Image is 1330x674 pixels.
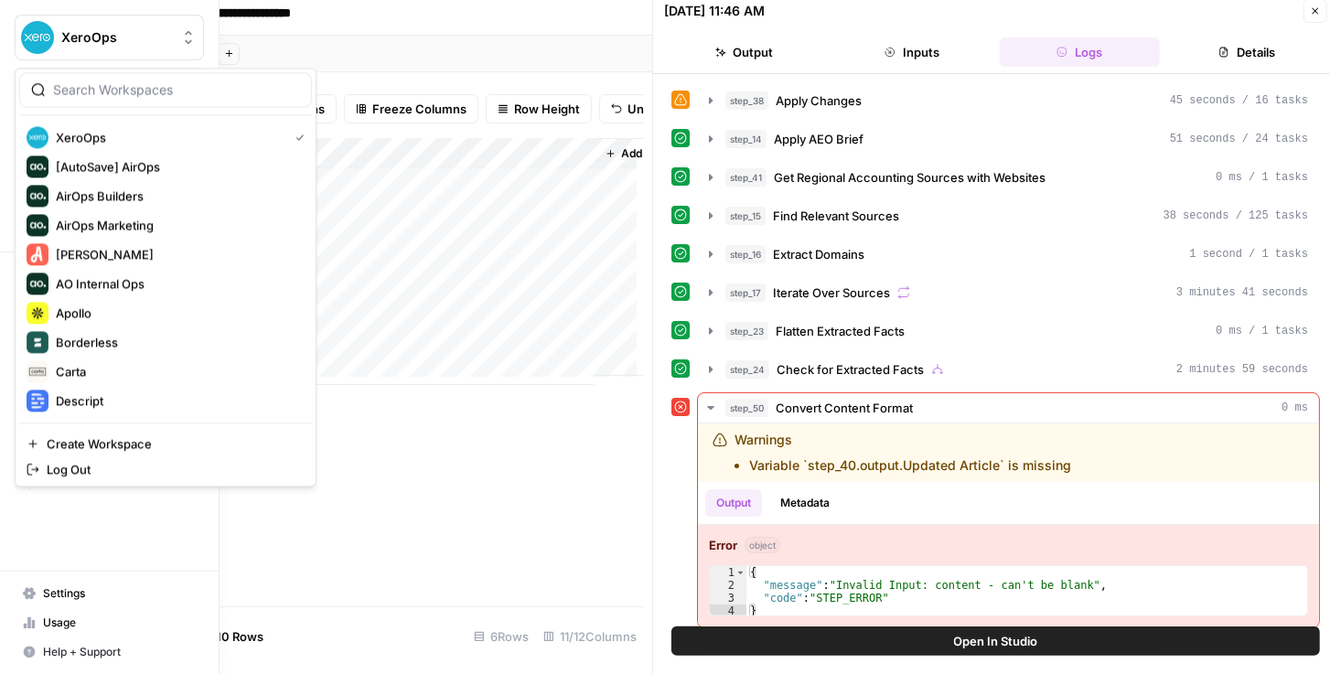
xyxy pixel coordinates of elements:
button: Output [664,37,824,67]
div: 3 [710,592,746,604]
button: 38 seconds / 125 tasks [698,201,1319,230]
a: Log Out [19,456,312,482]
img: Angi Logo [27,243,48,265]
button: Output [705,489,762,517]
span: 51 seconds / 24 tasks [1170,131,1308,147]
button: Add Column [598,142,693,166]
span: Row Height [514,100,580,118]
img: AirOps Builders Logo [27,185,48,207]
span: Find Relevant Sources [773,207,899,225]
img: AO Internal Ops Logo [27,273,48,294]
span: Help + Support [43,644,196,660]
li: Variable `step_40.output.Updated Article` is missing [749,456,1071,475]
button: 2 minutes 59 seconds [698,355,1319,384]
span: Freeze Columns [372,100,467,118]
button: 0 ms / 1 tasks [698,163,1319,192]
span: Toggle code folding, rows 1 through 4 [735,566,745,579]
button: Freeze Columns [344,94,478,123]
div: Warnings [735,431,1071,475]
span: XeroOps [56,128,281,146]
span: Iterate Over Sources [773,284,890,302]
button: Workspace: XeroOps [15,15,204,60]
span: step_38 [725,91,768,110]
span: Add Column [622,145,686,162]
button: 45 seconds / 16 tasks [698,86,1319,115]
span: AirOps Builders [56,187,297,205]
button: Logs [1000,37,1160,67]
span: Undo [627,100,659,118]
span: step_41 [725,168,767,187]
div: 1 [710,566,746,579]
span: Settings [43,585,196,602]
span: 0 ms / 1 tasks [1216,323,1308,339]
span: [AutoSave] AirOps [56,157,297,176]
span: 0 ms / 1 tasks [1216,169,1308,186]
div: 6 Rows [467,622,536,651]
span: Borderless [56,333,297,351]
span: step_23 [725,322,768,340]
span: Flatten Extracted Facts [776,322,905,340]
span: Usage [43,615,196,631]
a: Usage [15,608,204,637]
button: 51 seconds / 24 tasks [698,124,1319,154]
span: 45 seconds / 16 tasks [1170,92,1308,109]
button: Help + Support [15,637,204,667]
div: 4 [710,604,746,617]
div: 2 [710,579,746,592]
img: [AutoSave] AirOps Logo [27,155,48,177]
span: Carta [56,362,297,380]
span: Descript [56,391,297,410]
input: Search Workspaces [53,80,300,99]
span: AirOps Marketing [56,216,297,234]
button: Open In Studio [671,626,1320,656]
strong: Error [709,536,737,554]
span: XeroOps [61,28,172,47]
a: Create Workspace [19,431,312,456]
span: Apollo [56,304,297,322]
div: Workspace: XeroOps [15,68,316,487]
img: AirOps Marketing Logo [27,214,48,236]
img: Carta Logo [27,360,48,382]
button: 3 minutes 41 seconds [698,278,1319,307]
span: 3 minutes 41 seconds [1176,284,1308,301]
span: step_14 [725,130,767,148]
span: Convert Content Format [776,399,913,417]
span: [PERSON_NAME] [56,245,297,263]
span: Apply Changes [776,91,862,110]
img: Descript Logo [27,390,48,412]
img: XeroOps Logo [27,126,48,148]
span: Add 10 Rows [190,627,263,646]
span: Open In Studio [954,632,1038,650]
button: 0 ms / 1 tasks [698,316,1319,346]
span: step_24 [725,360,769,379]
button: Details [1167,37,1327,67]
span: step_17 [725,284,766,302]
div: [DATE] 11:46 AM [664,2,765,20]
span: 1 second / 1 tasks [1189,246,1308,262]
span: 2 minutes 59 seconds [1176,361,1308,378]
span: Create Workspace [47,434,297,453]
a: Settings [15,579,204,608]
span: 0 ms [1282,400,1308,416]
span: 38 seconds / 125 tasks [1164,208,1308,224]
span: object [745,537,780,553]
button: Metadata [769,489,841,517]
img: XeroOps Logo [21,21,54,54]
div: 11/12 Columns [536,622,644,651]
span: Extract Domains [773,245,864,263]
button: Undo [599,94,670,123]
span: Get Regional Accounting Sources with Websites [774,168,1046,187]
span: Log Out [47,460,297,478]
span: AO Internal Ops [56,274,297,293]
div: 0 ms [698,423,1319,627]
span: Check for Extracted Facts [777,360,924,379]
span: Apply AEO Brief [774,130,863,148]
button: 1 second / 1 tasks [698,240,1319,269]
img: Borderless Logo [27,331,48,353]
span: step_16 [725,245,766,263]
button: Row Height [486,94,592,123]
img: Apollo Logo [27,302,48,324]
span: step_50 [725,399,768,417]
button: Inputs [831,37,992,67]
button: 0 ms [698,393,1319,423]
